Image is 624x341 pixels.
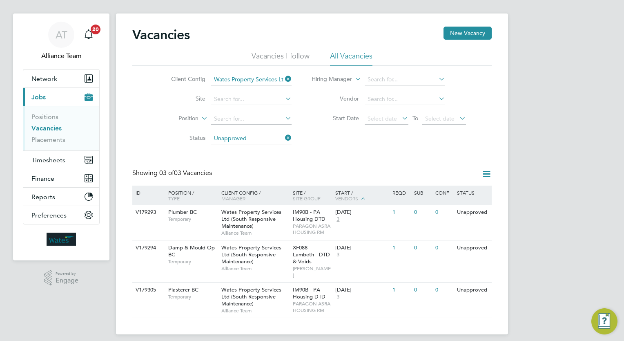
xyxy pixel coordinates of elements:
span: Plumber BC [168,209,197,215]
span: Manager [221,195,245,202]
span: Timesheets [31,156,65,164]
div: 1 [390,205,412,220]
a: Powered byEngage [44,270,79,286]
li: Vacancies I follow [252,51,310,66]
span: To [410,113,421,123]
input: Search for... [365,94,445,105]
span: Preferences [31,211,67,219]
input: Search for... [365,74,445,85]
a: 20 [80,22,97,48]
button: Jobs [23,88,99,106]
button: Timesheets [23,151,99,169]
label: Position [152,114,198,123]
span: Type [168,195,180,202]
span: Select date [368,115,397,122]
div: [DATE] [335,245,388,251]
div: 0 [433,240,455,256]
div: Site / [291,186,334,205]
span: Plasterer BC [168,286,198,293]
div: Sub [412,186,433,200]
label: Status [158,134,205,141]
span: PARAGON ASRA HOUSING RM [293,223,332,236]
span: Network [31,75,57,83]
span: 3 [335,294,341,301]
label: Vendor [312,95,359,102]
span: 03 of [159,169,174,177]
span: Temporary [168,258,217,265]
input: Search for... [211,74,292,85]
label: Hiring Manager [305,75,352,83]
span: Engage [56,277,78,284]
div: Unapproved [455,283,490,298]
div: 0 [433,283,455,298]
div: 0 [412,283,433,298]
div: Status [455,186,490,200]
div: V179294 [134,240,162,256]
span: Alliance Team [221,265,289,272]
input: Search for... [211,94,292,105]
h2: Vacancies [132,27,190,43]
a: Placements [31,136,65,144]
div: Showing [132,169,214,177]
div: Unapproved [455,205,490,220]
span: Finance [31,175,54,182]
span: Site Group [293,195,321,202]
span: AT [56,29,67,40]
label: Site [158,95,205,102]
span: IM90B - PA Housing DTD [293,286,325,300]
span: Temporary [168,294,217,300]
span: Temporary [168,216,217,222]
span: Wates Property Services Ltd (South Responsive Maintenance) [221,209,281,229]
span: Jobs [31,93,46,101]
a: Go to home page [23,233,100,246]
label: Start Date [312,114,359,122]
span: [PERSON_NAME] [293,265,332,278]
button: Network [23,70,99,87]
span: Select date [425,115,455,122]
nav: Main navigation [13,13,109,260]
div: 1 [390,240,412,256]
div: Position / [162,186,219,205]
div: 0 [433,205,455,220]
span: Alliance Team [23,51,100,61]
span: 20 [91,25,100,34]
span: IM90B - PA Housing DTD [293,209,325,222]
span: Damp & Mould Op BC [168,244,215,258]
span: Powered by [56,270,78,277]
span: XF088 - Lambeth - DTD & Voids [293,244,330,265]
span: Wates Property Services Ltd (South Responsive Maintenance) [221,286,281,307]
span: 3 [335,251,341,258]
a: Positions [31,113,58,121]
div: Jobs [23,106,99,150]
button: Finance [23,169,99,187]
span: Alliance Team [221,307,289,314]
div: 1 [390,283,412,298]
a: ATAlliance Team [23,22,100,61]
button: Engage Resource Center [591,308,617,334]
span: Alliance Team [221,230,289,236]
span: 03 Vacancies [159,169,212,177]
div: Unapproved [455,240,490,256]
li: All Vacancies [330,51,372,66]
button: New Vacancy [443,27,492,40]
div: 0 [412,205,433,220]
div: V179305 [134,283,162,298]
label: Client Config [158,75,205,83]
div: Start / [333,186,390,206]
div: 0 [412,240,433,256]
a: Vacancies [31,124,62,132]
span: Vendors [335,195,358,202]
div: Client Config / [219,186,291,205]
div: [DATE] [335,287,388,294]
span: 3 [335,216,341,223]
span: Reports [31,193,55,201]
input: Select one [211,133,292,144]
div: ID [134,186,162,200]
div: V179293 [134,205,162,220]
span: Wates Property Services Ltd (South Responsive Maintenance) [221,244,281,265]
input: Search for... [211,113,292,125]
button: Reports [23,188,99,206]
img: wates-logo-retina.png [47,233,76,246]
div: [DATE] [335,209,388,216]
div: Conf [433,186,455,200]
